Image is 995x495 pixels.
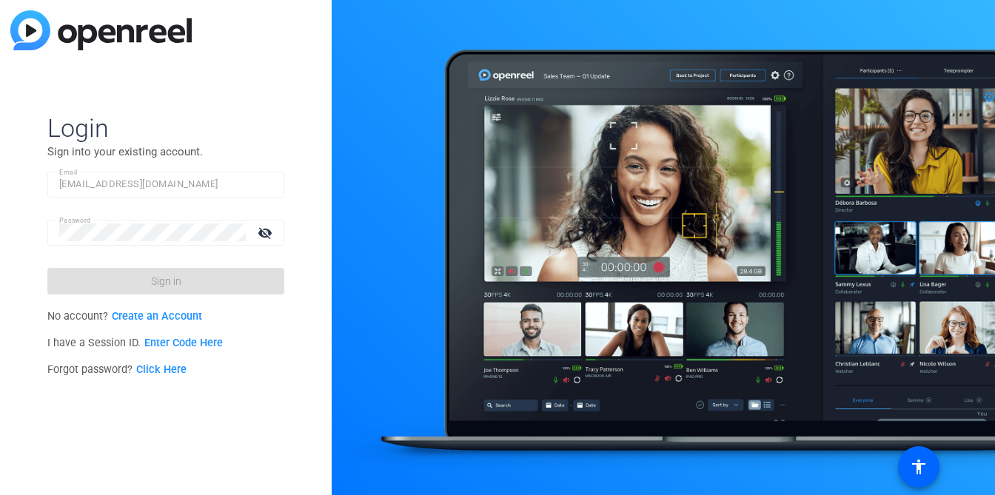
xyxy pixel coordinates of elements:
[144,337,223,349] a: Enter Code Here
[910,458,928,476] mat-icon: accessibility
[47,112,284,144] span: Login
[47,144,284,160] p: Sign into your existing account.
[47,337,223,349] span: I have a Session ID.
[59,168,78,176] mat-label: Email
[112,310,202,323] a: Create an Account
[59,216,91,224] mat-label: Password
[10,10,192,50] img: blue-gradient.svg
[136,363,187,376] a: Click Here
[59,175,272,193] input: Enter Email Address
[47,310,202,323] span: No account?
[47,363,187,376] span: Forgot password?
[249,222,284,243] mat-icon: visibility_off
